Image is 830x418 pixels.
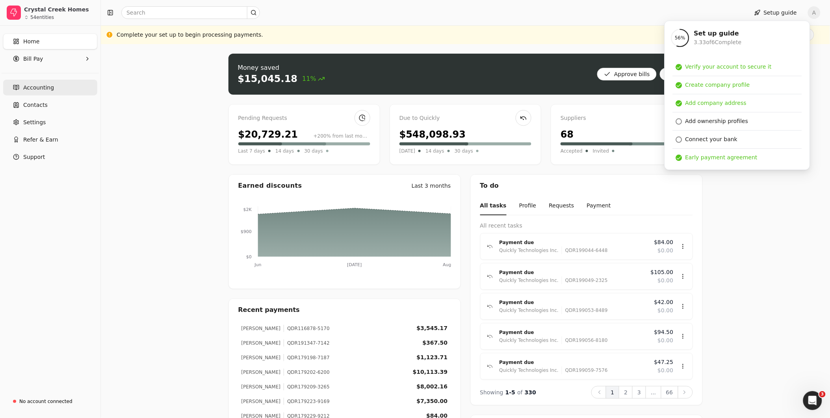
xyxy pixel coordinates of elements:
[314,132,370,140] div: +200% from last month
[417,397,448,405] div: $7,350.00
[619,386,633,399] button: 2
[246,254,252,259] tspan: $0
[675,34,685,41] span: 56 %
[499,269,644,276] div: Payment due
[241,369,281,376] div: [PERSON_NAME]
[23,153,45,161] span: Support
[302,74,325,84] span: 11%
[685,99,747,107] div: Add company address
[660,68,693,80] button: Pay
[480,197,507,215] button: All tasks
[121,6,260,19] input: Search
[284,398,330,405] div: QDR179223-9169
[417,383,448,391] div: $8,002.16
[23,55,43,63] span: Bill Pay
[399,147,416,155] span: [DATE]
[694,29,742,38] div: Set up guide
[19,398,72,405] div: No account connected
[238,181,302,190] div: Earned discounts
[399,127,466,142] div: $548,098.93
[3,51,97,67] button: Bill Pay
[657,276,673,285] span: $0.00
[665,21,810,170] div: Setup guide
[238,73,298,85] div: $15,045.18
[275,147,294,155] span: 14 days
[480,389,503,396] span: Showing
[399,114,531,123] div: Due to Quickly
[694,38,742,47] div: 3.33 of 6 Complete
[519,197,537,215] button: Profile
[499,358,648,366] div: Payment due
[562,366,608,374] div: QDR199059-7576
[632,386,646,399] button: 3
[117,31,263,39] div: Complete your set up to begin processing payments.
[685,135,738,144] div: Connect your bank
[661,386,678,399] button: 66
[3,114,97,130] a: Settings
[499,336,559,344] div: Quickly Technologies Inc.
[480,222,693,230] div: All recent tasks
[587,197,611,215] button: Payment
[243,207,252,212] tspan: $2K
[3,97,97,113] a: Contacts
[238,63,325,73] div: Money saved
[685,153,758,162] div: Early payment agreement
[455,147,473,155] span: 30 days
[561,147,583,155] span: Accepted
[284,369,330,376] div: QDR179202-6200
[443,262,451,267] tspan: Aug
[305,147,323,155] span: 30 days
[562,306,608,314] div: QDR199053-8489
[517,389,523,396] span: of
[284,340,330,347] div: QDR191347-7142
[423,339,448,347] div: $367.50
[3,394,97,409] a: No account connected
[685,117,748,125] div: Add ownership profiles
[229,299,460,321] div: Recent payments
[24,6,94,13] div: Crystal Creek Homes
[3,132,97,147] button: Refer & Earn
[499,276,559,284] div: Quickly Technologies Inc.
[562,336,608,344] div: QDR199056-8180
[3,149,97,165] button: Support
[241,398,281,405] div: [PERSON_NAME]
[30,15,54,20] div: 54 entities
[23,118,46,127] span: Settings
[499,239,648,246] div: Payment due
[3,34,97,49] a: Home
[505,389,515,396] span: 1 - 5
[748,6,803,19] button: Setup guide
[425,147,444,155] span: 14 days
[238,127,298,142] div: $20,729.21
[471,175,702,197] div: To do
[657,306,673,315] span: $0.00
[654,358,674,366] span: $47.25
[417,324,448,332] div: $3,545.17
[651,268,674,276] span: $105.00
[562,246,608,254] div: QDR199044-6448
[23,101,48,109] span: Contacts
[803,391,822,410] iframe: Intercom live chat
[499,306,559,314] div: Quickly Technologies Inc.
[241,340,281,347] div: [PERSON_NAME]
[241,383,281,390] div: [PERSON_NAME]
[412,182,451,190] div: Last 3 months
[23,136,58,144] span: Refer & Earn
[499,299,648,306] div: Payment due
[657,246,673,255] span: $0.00
[23,84,54,92] span: Accounting
[241,229,252,234] tspan: $900
[3,80,97,95] a: Accounting
[685,81,750,89] div: Create company profile
[499,328,648,336] div: Payment due
[657,366,673,375] span: $0.00
[238,147,266,155] span: Last 7 days
[561,114,693,123] div: Suppliers
[284,325,330,332] div: QDR116878-5170
[685,63,772,71] div: Verify your account to secure it
[417,353,448,362] div: $1,123.71
[808,6,821,19] button: A
[819,391,826,397] span: 3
